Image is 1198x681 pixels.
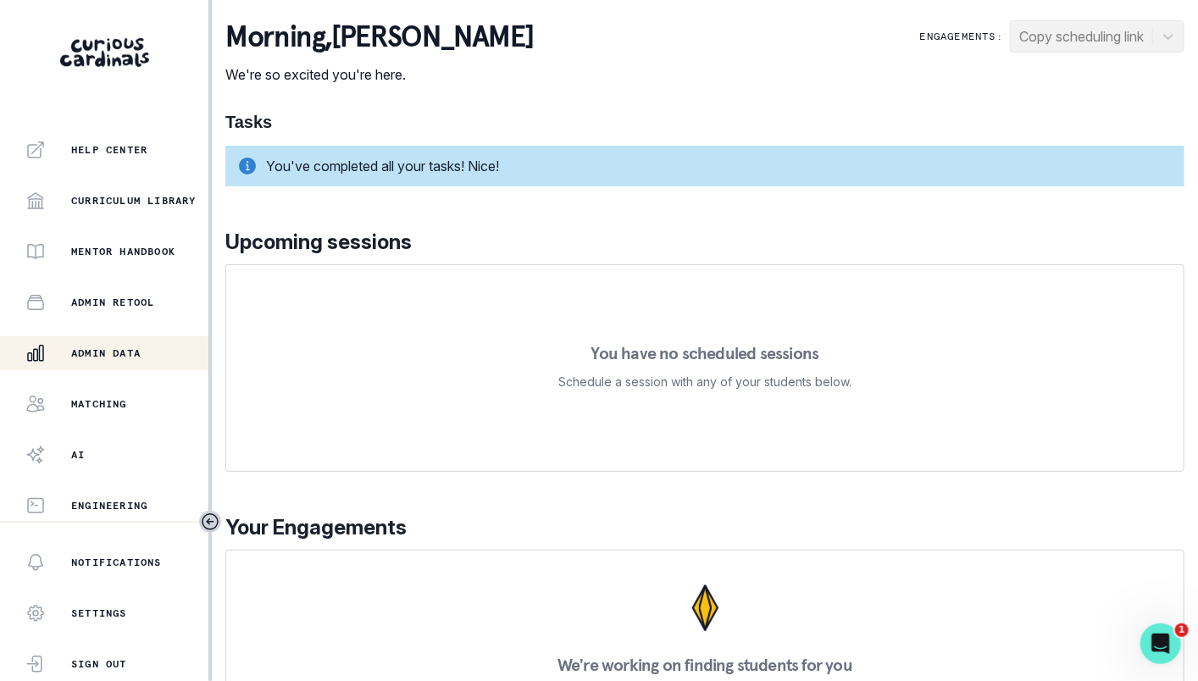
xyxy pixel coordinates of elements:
[71,346,141,360] p: Admin Data
[920,30,1003,43] p: Engagements:
[60,38,149,67] img: Curious Cardinals Logo
[225,112,1184,132] h1: Tasks
[71,606,127,620] p: Settings
[557,656,852,673] p: We're working on finding students for you
[558,372,851,392] p: Schedule a session with any of your students below.
[71,245,175,258] p: Mentor Handbook
[71,143,147,157] p: Help Center
[225,146,1184,186] div: You've completed all your tasks! Nice!
[71,296,154,309] p: Admin Retool
[71,556,162,569] p: Notifications
[225,227,1184,257] p: Upcoming sessions
[591,345,818,362] p: You have no scheduled sessions
[71,194,197,208] p: Curriculum Library
[199,511,221,533] button: Toggle sidebar
[225,64,533,85] p: We're so excited you're here.
[71,397,127,411] p: Matching
[225,512,1184,543] p: Your Engagements
[71,448,85,462] p: AI
[1140,623,1181,664] iframe: Intercom live chat
[225,20,533,54] p: morning , [PERSON_NAME]
[71,657,127,671] p: Sign Out
[71,499,147,512] p: Engineering
[1175,623,1189,637] span: 1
